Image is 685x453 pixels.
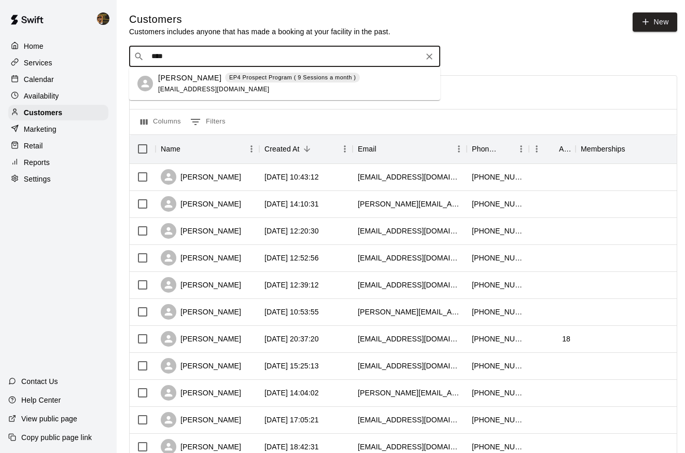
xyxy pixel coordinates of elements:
p: EP4 Prospect Program ( 9 Sessions a month ) [229,73,356,82]
div: [PERSON_NAME] [161,169,241,185]
button: Menu [451,141,467,157]
div: [PERSON_NAME] [161,277,241,293]
p: View public page [21,414,77,424]
a: Settings [8,171,108,187]
div: 2025-10-11 12:52:56 [264,253,319,263]
div: Francisco Gracesqui [95,8,117,29]
div: [PERSON_NAME] [161,331,241,347]
div: Name [161,134,180,163]
div: 2025-10-07 18:42:31 [264,442,319,452]
button: Sort [180,142,195,156]
img: Francisco Gracesqui [97,12,109,25]
p: Marketing [24,124,57,134]
div: Search customers by name or email [129,46,440,67]
button: Menu [529,141,544,157]
button: Sort [625,142,640,156]
button: Menu [337,141,353,157]
div: [PERSON_NAME] [161,250,241,266]
span: [EMAIL_ADDRESS][DOMAIN_NAME] [158,86,270,93]
div: 2025-10-13 10:43:12 [264,172,319,182]
div: lancesherer@msn.com [358,415,462,425]
div: [PERSON_NAME] [161,196,241,212]
div: Phone Number [472,134,499,163]
div: [PERSON_NAME] [161,412,241,428]
a: Calendar [8,72,108,87]
div: Phone Number [467,134,529,163]
div: 12bcjohnson@gmail.com [358,442,462,452]
a: Marketing [8,121,108,137]
div: rahuljain2004@gmail.com [358,172,462,182]
div: 2025-10-12 14:10:31 [264,199,319,209]
div: 2025-10-11 12:39:12 [264,280,319,290]
div: 2025-10-12 12:20:30 [264,226,319,236]
div: Email [353,134,467,163]
div: david_weintraub@yahoo.com [358,388,462,398]
p: Home [24,41,44,51]
div: steveneburns@gmail.com [358,226,462,236]
button: Sort [544,142,559,156]
div: +19177472396 [472,361,524,371]
div: +19177153902 [472,199,524,209]
button: Menu [244,141,259,157]
div: 2025-10-09 20:37:20 [264,334,319,344]
div: Age [529,134,576,163]
div: heather.clausman@gmail.com [358,199,462,209]
div: +19143386394 [472,334,524,344]
div: bojangrozdic@gmail.com [358,280,462,290]
p: Settings [24,174,51,184]
a: Services [8,55,108,71]
a: Retail [8,138,108,154]
div: [PERSON_NAME] [161,223,241,239]
div: 18 [562,334,570,344]
div: +19738017468 [472,307,524,317]
button: Sort [300,142,314,156]
div: Age [559,134,570,163]
div: Email [358,134,376,163]
a: Reports [8,155,108,170]
div: [PERSON_NAME] [161,358,241,374]
div: [PERSON_NAME] [161,385,241,401]
p: Reports [24,157,50,168]
div: +19178065376 [472,226,524,236]
div: +13479775622 [472,253,524,263]
button: Select columns [138,114,184,130]
p: Copy public page link [21,432,92,443]
button: Sort [499,142,513,156]
a: Availability [8,88,108,104]
div: +15165267593 [472,172,524,182]
button: Sort [376,142,391,156]
div: Memberships [581,134,625,163]
div: 2025-10-09 15:25:13 [264,361,319,371]
div: 2025-10-08 17:05:21 [264,415,319,425]
div: +16463732440 [472,415,524,425]
div: 2025-10-10 10:53:55 [264,307,319,317]
p: Customers [24,107,62,118]
h5: Customers [129,12,390,26]
a: Customers [8,105,108,120]
div: Name [156,134,259,163]
div: mnyla99@yahoo.com [358,253,462,263]
p: Calendar [24,74,54,85]
button: Menu [513,141,529,157]
div: bradlerner20@gmail.com [358,361,462,371]
div: rhomymohamed07@gmail.com [358,334,462,344]
a: New [633,12,677,32]
div: Tobin Tsai [137,76,153,91]
a: Home [8,38,108,54]
p: Contact Us [21,376,58,387]
div: Created At [259,134,353,163]
div: [PERSON_NAME] [161,304,241,320]
p: Help Center [21,395,61,405]
p: Customers includes anyone that has made a booking at your facility in the past. [129,26,390,37]
button: Show filters [188,114,228,130]
p: Availability [24,91,59,101]
p: [PERSON_NAME] [158,73,221,84]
